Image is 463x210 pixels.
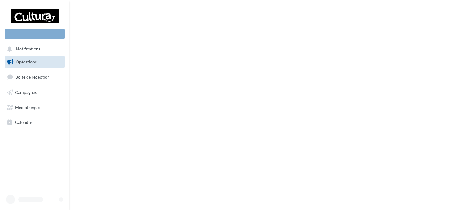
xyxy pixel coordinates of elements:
span: Calendrier [15,120,35,125]
span: Campagnes [15,90,37,95]
span: Médiathèque [15,105,40,110]
a: Médiathèque [4,101,66,114]
a: Calendrier [4,116,66,129]
a: Opérations [4,56,66,68]
a: Boîte de réception [4,70,66,83]
a: Campagnes [4,86,66,99]
span: Boîte de réception [15,74,50,79]
span: Notifications [16,47,40,52]
span: Opérations [16,59,37,64]
div: Nouvelle campagne [5,29,65,39]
